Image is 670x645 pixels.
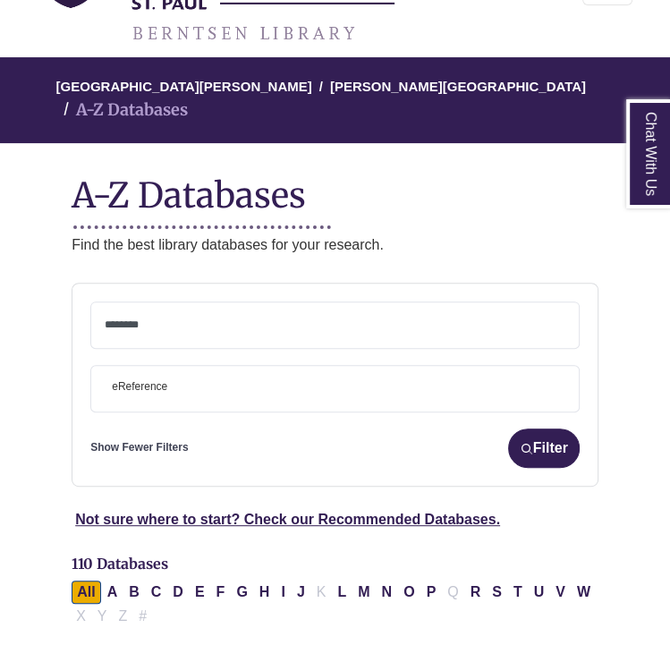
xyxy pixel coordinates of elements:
a: Not sure where to start? Check our Recommended Databases. [75,512,500,527]
button: Filter Results G [231,581,252,604]
button: Filter Results S [487,581,507,604]
li: eReference [105,378,167,395]
button: All [72,581,100,604]
span: 110 Databases [72,555,168,573]
button: Filter Results U [529,581,550,604]
button: Filter Results E [190,581,210,604]
button: Filter Results F [211,581,231,604]
div: Alpha-list to filter by first letter of database name [72,583,598,623]
button: Filter Results R [465,581,487,604]
button: Filter Results L [332,581,352,604]
button: Filter Results N [376,581,397,604]
button: Filter [508,429,580,468]
button: Filter Results T [508,581,528,604]
button: Filter Results B [123,581,145,604]
button: Filter Results J [292,581,310,604]
span: eReference [112,378,167,395]
nav: breadcrumb [72,57,598,143]
p: Find the best library databases for your research. [72,233,598,257]
li: A-Z Databases [56,98,188,123]
h1: A-Z Databases [72,161,598,216]
button: Filter Results D [167,581,189,604]
button: Filter Results A [102,581,123,604]
button: Filter Results M [352,581,375,604]
button: Filter Results W [572,581,596,604]
a: [GEOGRAPHIC_DATA][PERSON_NAME] [56,76,312,94]
textarea: Search [105,319,565,334]
button: Filter Results C [146,581,167,604]
button: Filter Results V [550,581,571,604]
a: Show Fewer Filters [90,439,188,456]
button: Filter Results H [254,581,276,604]
button: Filter Results P [421,581,442,604]
button: Filter Results I [276,581,290,604]
a: [PERSON_NAME][GEOGRAPHIC_DATA] [330,76,586,94]
textarea: Search [171,383,179,397]
button: Filter Results O [398,581,420,604]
